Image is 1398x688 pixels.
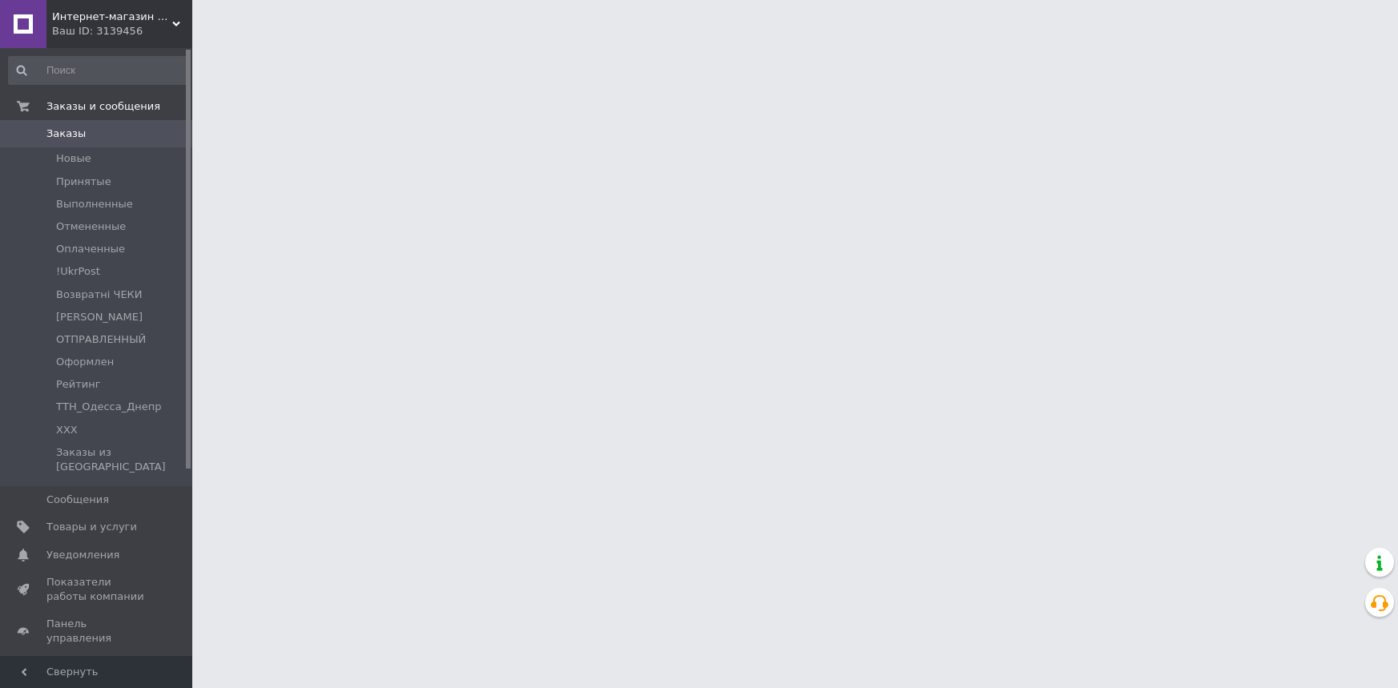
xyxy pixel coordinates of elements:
[56,264,100,279] span: !UkrPost
[56,377,101,392] span: Рейтинг
[56,310,143,324] span: [PERSON_NAME]
[46,575,148,604] span: Показатели работы компании
[46,127,86,141] span: Заказы
[46,99,160,114] span: Заказы и сообщения
[56,423,78,437] span: ХХХ
[56,197,133,211] span: Выполненные
[56,332,146,347] span: ОТПРАВЛЕННЫЙ
[56,400,162,414] span: ТТН_Одесса_Днепр
[52,10,172,24] span: Интернет-магазин "Агровеломотозапчасти"
[56,151,91,166] span: Новые
[46,520,137,534] span: Товары и услуги
[56,288,143,302] span: Возвратні ЧЕКИ
[46,548,119,562] span: Уведомления
[46,617,148,646] span: Панель управления
[56,219,126,234] span: Отмененные
[52,24,192,38] div: Ваш ID: 3139456
[56,242,125,256] span: Оплаченные
[56,355,114,369] span: Оформлен
[56,175,111,189] span: Принятые
[46,493,109,507] span: Сообщения
[8,56,188,85] input: Поиск
[56,445,187,474] span: Заказы из [GEOGRAPHIC_DATA]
